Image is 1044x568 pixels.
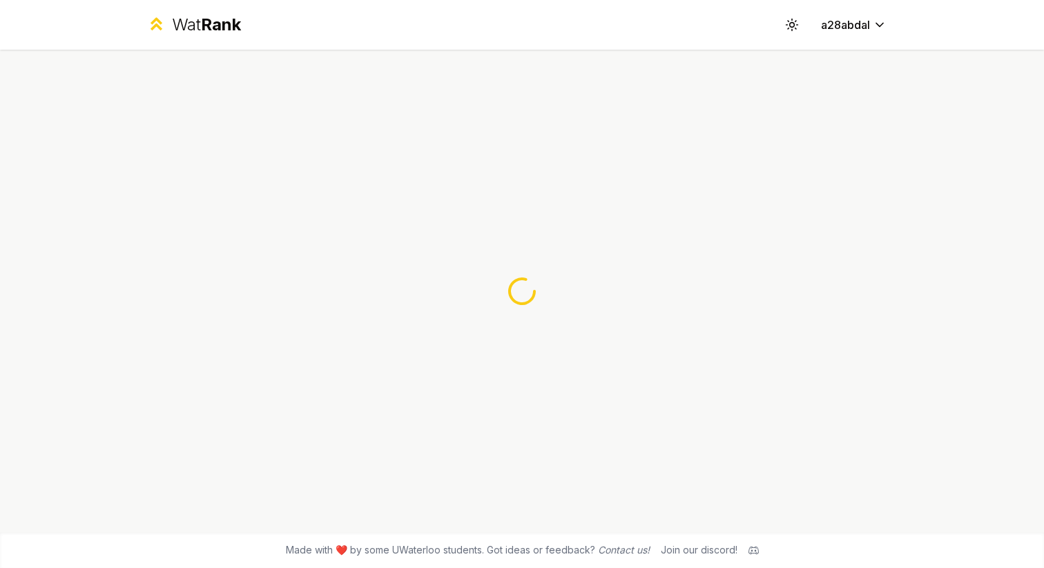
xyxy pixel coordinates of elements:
a: WatRank [146,14,241,36]
span: a28abdal [821,17,870,33]
a: Contact us! [598,544,650,556]
span: Made with ❤️ by some UWaterloo students. Got ideas or feedback? [286,543,650,557]
span: Rank [201,14,241,35]
button: a28abdal [810,12,898,37]
div: Wat [172,14,241,36]
div: Join our discord! [661,543,737,557]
